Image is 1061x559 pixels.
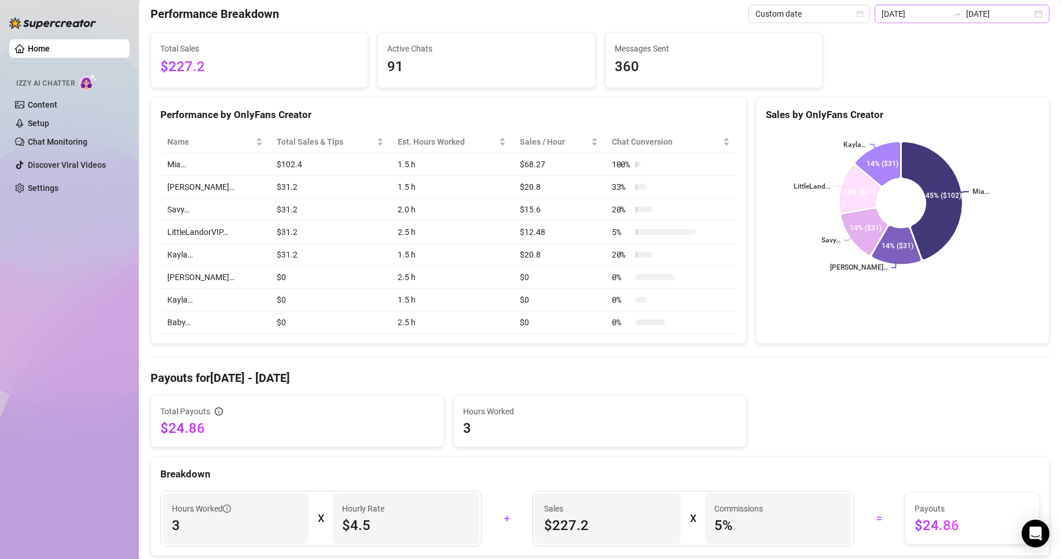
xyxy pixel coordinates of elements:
[270,311,391,334] td: $0
[150,6,279,22] h4: Performance Breakdown
[172,516,299,535] span: 3
[882,8,948,20] input: Start date
[391,221,513,244] td: 2.5 h
[160,266,270,289] td: [PERSON_NAME]…
[391,198,513,221] td: 2.0 h
[28,119,49,128] a: Setup
[391,266,513,289] td: 2.5 h
[270,221,391,244] td: $31.2
[28,183,58,193] a: Settings
[9,17,96,29] img: logo-BBDzfeDw.svg
[513,131,605,153] th: Sales / Hour
[915,516,1030,535] span: $24.86
[612,226,630,238] span: 5 %
[318,509,324,528] div: X
[605,131,737,153] th: Chat Conversion
[612,271,630,284] span: 0 %
[387,56,585,78] span: 91
[28,160,106,170] a: Discover Viral Videos
[160,311,270,334] td: Baby…
[615,56,813,78] span: 360
[28,100,57,109] a: Content
[160,405,210,418] span: Total Payouts
[513,289,605,311] td: $0
[952,9,961,19] span: swap-right
[612,293,630,306] span: 0 %
[766,107,1040,123] div: Sales by OnlyFans Creator
[794,182,831,190] text: LittleLand...
[857,10,864,17] span: calendar
[612,135,721,148] span: Chat Conversion
[172,502,231,515] span: Hours Worked
[160,107,737,123] div: Performance by OnlyFans Creator
[830,264,888,272] text: [PERSON_NAME]…
[615,42,813,55] span: Messages Sent
[861,509,898,528] div: =
[391,289,513,311] td: 1.5 h
[1022,520,1049,547] div: Open Intercom Messenger
[270,153,391,176] td: $102.4
[513,221,605,244] td: $12.48
[714,502,763,515] article: Commissions
[391,153,513,176] td: 1.5 h
[612,158,630,171] span: 100 %
[612,203,630,216] span: 20 %
[520,135,589,148] span: Sales / Hour
[270,244,391,266] td: $31.2
[714,516,842,535] span: 5 %
[612,248,630,261] span: 20 %
[270,131,391,153] th: Total Sales & Tips
[342,516,469,535] span: $4.5
[150,370,1049,386] h4: Payouts for [DATE] - [DATE]
[391,244,513,266] td: 1.5 h
[952,9,961,19] span: to
[966,8,1032,20] input: End date
[972,188,989,196] text: Mia…
[463,405,737,418] span: Hours Worked
[215,407,223,415] span: info-circle
[843,141,866,149] text: Kayla…
[513,153,605,176] td: $68.27
[821,237,840,245] text: Savy…
[79,73,97,90] img: AI Chatter
[690,509,696,528] div: X
[489,509,526,528] div: +
[513,176,605,198] td: $20.8
[513,244,605,266] td: $20.8
[544,502,671,515] span: Sales
[915,502,1030,515] span: Payouts
[270,266,391,289] td: $0
[160,56,358,78] span: $227.2
[160,176,270,198] td: [PERSON_NAME]…
[160,289,270,311] td: Kayla…
[160,419,434,437] span: $24.86
[463,419,737,437] span: 3
[270,176,391,198] td: $31.2
[160,153,270,176] td: Mia…
[28,44,50,53] a: Home
[513,266,605,289] td: $0
[160,131,270,153] th: Name
[270,289,391,311] td: $0
[167,135,254,148] span: Name
[160,42,358,55] span: Total Sales
[16,78,75,89] span: Izzy AI Chatter
[391,311,513,334] td: 2.5 h
[391,176,513,198] td: 1.5 h
[398,135,497,148] div: Est. Hours Worked
[544,516,671,535] span: $227.2
[387,42,585,55] span: Active Chats
[160,198,270,221] td: Savy…
[160,244,270,266] td: Kayla…
[270,198,391,221] td: $31.2
[277,135,375,148] span: Total Sales & Tips
[612,181,630,193] span: 33 %
[223,505,231,513] span: info-circle
[160,466,1040,482] div: Breakdown
[342,502,384,515] article: Hourly Rate
[755,5,863,23] span: Custom date
[513,311,605,334] td: $0
[160,221,270,244] td: LittleLandorVIP…
[28,137,87,146] a: Chat Monitoring
[513,198,605,221] td: $15.6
